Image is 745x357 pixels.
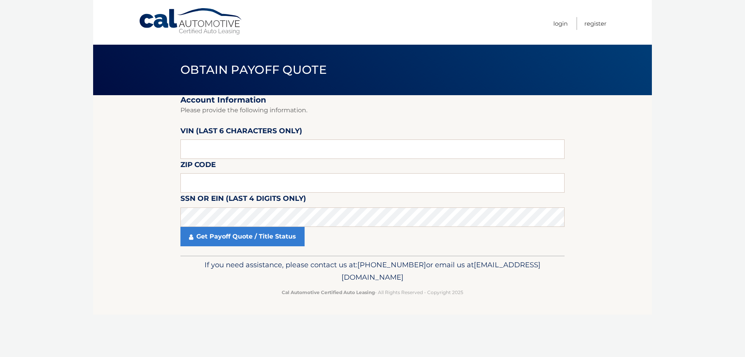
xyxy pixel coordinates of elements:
h2: Account Information [180,95,565,105]
p: If you need assistance, please contact us at: or email us at [185,259,560,284]
span: Obtain Payoff Quote [180,63,327,77]
label: VIN (last 6 characters only) [180,125,302,139]
p: Please provide the following information. [180,105,565,116]
label: Zip Code [180,159,216,173]
a: Get Payoff Quote / Title Status [180,227,305,246]
a: Cal Automotive [139,8,243,35]
p: - All Rights Reserved - Copyright 2025 [185,288,560,296]
a: Register [584,17,606,30]
strong: Cal Automotive Certified Auto Leasing [282,289,375,295]
span: [PHONE_NUMBER] [357,260,426,269]
a: Login [553,17,568,30]
label: SSN or EIN (last 4 digits only) [180,193,306,207]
